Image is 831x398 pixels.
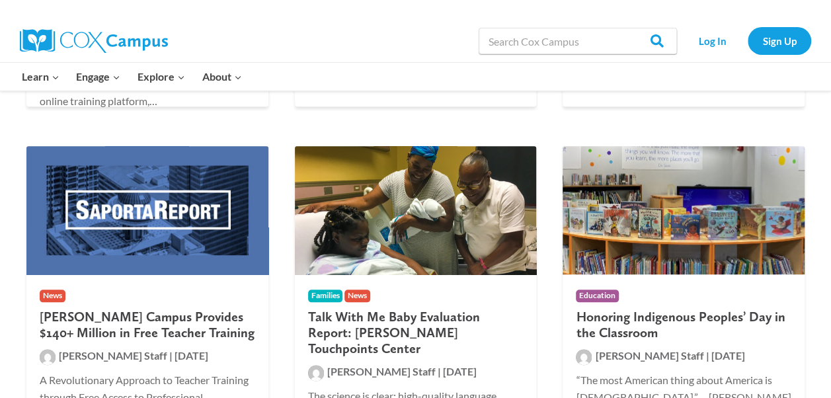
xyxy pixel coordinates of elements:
[684,27,741,54] a: Log In
[308,309,524,356] h2: Talk With Me Baby Evaluation Report: [PERSON_NAME] Touchpoints Center
[438,365,441,378] span: |
[194,63,251,91] button: Child menu of About
[344,290,370,302] span: News
[748,27,811,54] a: Sign Up
[169,349,173,362] span: |
[175,349,208,362] span: [DATE]
[327,365,436,378] span: [PERSON_NAME] Staff
[68,63,130,91] button: Child menu of Engage
[705,349,709,362] span: |
[40,290,65,302] span: News
[13,63,250,91] nav: Primary Navigation
[479,28,677,54] input: Search Cox Campus
[711,349,744,362] span: [DATE]
[576,290,619,302] span: Education
[443,365,477,378] span: [DATE]
[20,29,168,53] img: Cox Campus
[684,27,811,54] nav: Secondary Navigation
[129,63,194,91] button: Child menu of Explore
[40,309,255,340] h2: [PERSON_NAME] Campus Provides $140+ Million in Free Teacher Training
[59,349,167,362] span: [PERSON_NAME] Staff
[308,290,343,302] span: Families
[595,349,703,362] span: [PERSON_NAME] Staff
[20,143,274,277] img: Saporta Report Logo
[576,309,791,340] h2: Honoring Indigenous Peoples’ Day in the Classroom
[13,63,68,91] button: Child menu of Learn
